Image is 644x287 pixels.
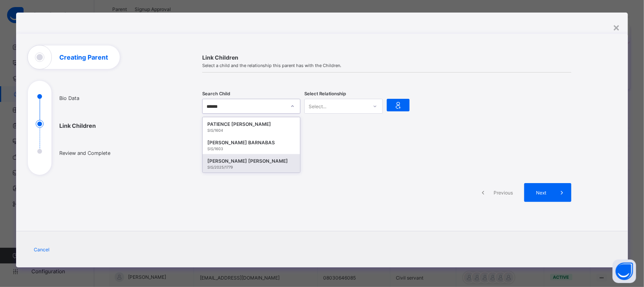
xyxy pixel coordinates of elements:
div: Creating Parent [16,34,628,267]
div: SIS/2025/1779 [207,165,295,169]
div: [PERSON_NAME] BARNABAS [207,139,295,147]
h1: Creating Parent [59,54,108,60]
button: Open asap [613,260,636,283]
span: Select Relationship [304,91,346,96]
span: Cancel [34,247,49,252]
div: SIS/1603 [207,147,295,151]
span: Select a child and the relationship this parent has with the Children. [202,63,571,68]
span: Next [530,190,553,196]
span: Previous [492,190,514,196]
span: Link Children [202,54,571,61]
span: Search Child [202,91,230,96]
div: Select... [309,99,326,114]
div: × [613,20,620,34]
div: [PERSON_NAME] [PERSON_NAME] [207,157,295,165]
div: PATIENCE [PERSON_NAME] [207,120,295,128]
div: SIS/1604 [207,128,295,133]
